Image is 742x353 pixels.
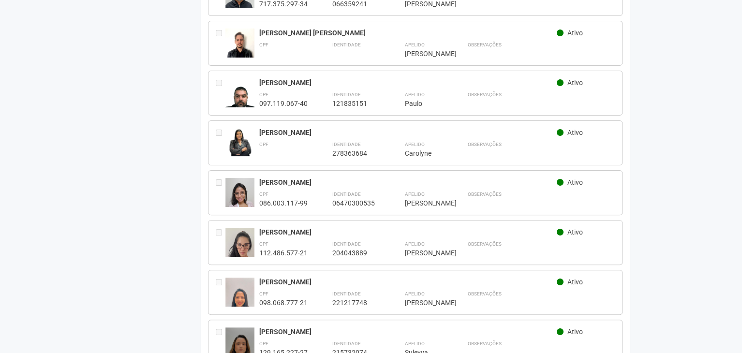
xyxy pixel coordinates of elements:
[332,249,380,257] div: 204043889
[259,291,268,296] strong: CPF
[259,298,308,307] div: 098.068.777-21
[259,128,557,137] div: [PERSON_NAME]
[332,298,380,307] div: 221217748
[567,328,583,336] span: Ativo
[404,298,443,307] div: [PERSON_NAME]
[225,278,254,329] img: user.jpg
[404,142,424,147] strong: Apelido
[467,42,501,47] strong: Observações
[259,341,268,346] strong: CPF
[259,92,268,97] strong: CPF
[467,191,501,197] strong: Observações
[216,228,225,257] div: Entre em contato com a Aministração para solicitar o cancelamento ou 2a via
[567,228,583,236] span: Ativo
[404,291,424,296] strong: Apelido
[567,178,583,186] span: Ativo
[259,178,557,187] div: [PERSON_NAME]
[259,249,308,257] div: 112.486.577-21
[332,341,360,346] strong: Identidade
[259,199,308,207] div: 086.003.117-99
[259,42,268,47] strong: CPF
[259,99,308,108] div: 097.119.067-40
[332,92,360,97] strong: Identidade
[225,78,254,117] img: user.jpg
[332,241,360,247] strong: Identidade
[404,42,424,47] strong: Apelido
[467,92,501,97] strong: Observações
[404,92,424,97] strong: Apelido
[225,29,254,69] img: user.jpg
[259,241,268,247] strong: CPF
[404,99,443,108] div: Paulo
[467,241,501,247] strong: Observações
[332,142,360,147] strong: Identidade
[404,191,424,197] strong: Apelido
[567,278,583,286] span: Ativo
[216,128,225,158] div: Entre em contato com a Aministração para solicitar o cancelamento ou 2a via
[259,327,557,336] div: [PERSON_NAME]
[216,278,225,307] div: Entre em contato com a Aministração para solicitar o cancelamento ou 2a via
[404,149,443,158] div: Carolyne
[332,191,360,197] strong: Identidade
[404,241,424,247] strong: Apelido
[216,29,225,58] div: Entre em contato com a Aministração para solicitar o cancelamento ou 2a via
[467,341,501,346] strong: Observações
[216,78,225,108] div: Entre em contato com a Aministração para solicitar o cancelamento ou 2a via
[216,178,225,207] div: Entre em contato com a Aministração para solicitar o cancelamento ou 2a via
[259,142,268,147] strong: CPF
[404,199,443,207] div: [PERSON_NAME]
[467,291,501,296] strong: Observações
[404,49,443,58] div: [PERSON_NAME]
[259,78,557,87] div: [PERSON_NAME]
[259,191,268,197] strong: CPF
[225,178,254,217] img: user.jpg
[259,29,557,37] div: [PERSON_NAME] [PERSON_NAME]
[404,249,443,257] div: [PERSON_NAME]
[567,79,583,87] span: Ativo
[567,29,583,37] span: Ativo
[332,149,380,158] div: 278363684
[332,199,380,207] div: 06470300535
[225,228,254,279] img: user.jpg
[259,228,557,236] div: [PERSON_NAME]
[467,142,501,147] strong: Observações
[259,278,557,286] div: [PERSON_NAME]
[225,128,254,156] img: user.jpg
[332,291,360,296] strong: Identidade
[404,341,424,346] strong: Apelido
[567,129,583,136] span: Ativo
[332,99,380,108] div: 121835151
[332,42,360,47] strong: Identidade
